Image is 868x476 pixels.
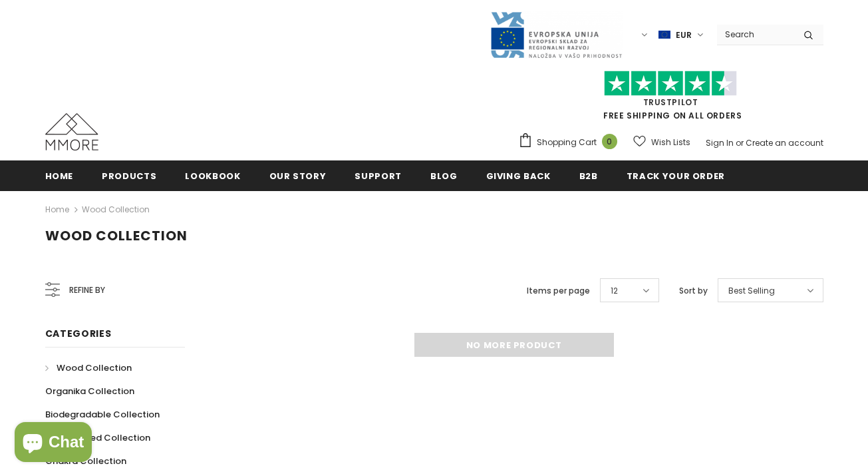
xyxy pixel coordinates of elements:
a: Wood Collection [82,204,150,215]
a: Home [45,202,69,218]
span: Blog [430,170,458,182]
span: support [355,170,402,182]
span: Wood Collection [57,361,132,374]
input: Search Site [717,25,794,44]
span: Shopping Cart [537,136,597,149]
a: Sign In [706,137,734,148]
a: Blog [430,160,458,190]
a: Trustpilot [643,97,698,108]
a: Biodegradable Collection [45,403,160,426]
label: Sort by [679,284,708,298]
a: Home [45,160,74,190]
span: 12 [611,284,618,298]
a: Lookbook [185,160,240,190]
span: FREE SHIPPING ON ALL ORDERS [518,77,823,121]
span: EUR [676,29,692,42]
label: Items per page [527,284,590,298]
a: B2B [579,160,598,190]
img: MMORE Cases [45,113,98,150]
span: Our Story [269,170,327,182]
span: Personalized Collection [45,431,150,444]
span: Giving back [486,170,551,182]
span: Categories [45,327,112,340]
a: Giving back [486,160,551,190]
span: Lookbook [185,170,240,182]
span: Best Selling [728,284,775,298]
a: Wish Lists [633,130,690,154]
a: Products [102,160,156,190]
span: Home [45,170,74,182]
inbox-online-store-chat: Shopify online store chat [11,422,96,465]
a: Track your order [627,160,725,190]
a: Personalized Collection [45,426,150,449]
a: Wood Collection [45,356,132,379]
span: or [736,137,744,148]
span: Track your order [627,170,725,182]
span: 0 [602,134,617,149]
a: Our Story [269,160,327,190]
a: Create an account [746,137,823,148]
a: Organika Collection [45,379,134,403]
img: Javni Razpis [490,11,623,59]
span: Biodegradable Collection [45,408,160,421]
span: Wood Collection [45,226,188,245]
span: Organika Collection [45,385,134,397]
a: Javni Razpis [490,29,623,40]
img: Trust Pilot Stars [604,71,737,97]
a: Shopping Cart 0 [518,132,624,152]
span: Wish Lists [651,136,690,149]
span: Products [102,170,156,182]
span: B2B [579,170,598,182]
a: support [355,160,402,190]
span: Refine by [69,283,105,298]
